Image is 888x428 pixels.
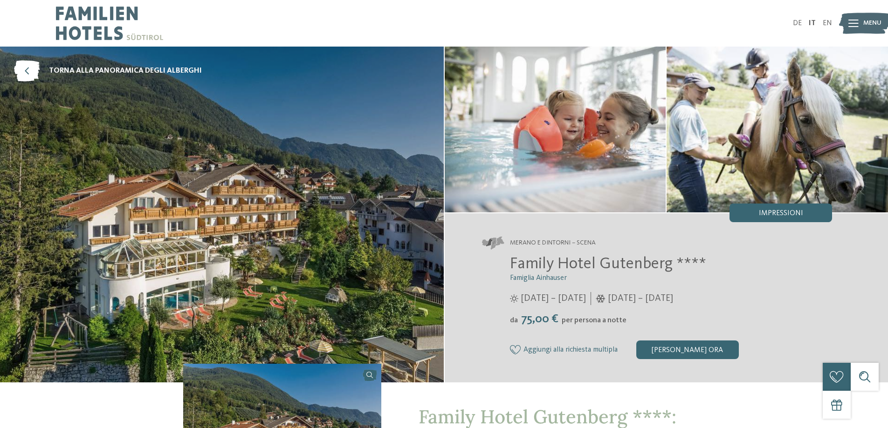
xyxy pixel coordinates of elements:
a: torna alla panoramica degli alberghi [14,61,202,82]
a: EN [823,20,832,27]
a: DE [793,20,802,27]
span: [DATE] – [DATE] [608,292,673,305]
span: 75,00 € [519,313,561,325]
span: Menu [863,19,881,28]
span: [DATE] – [DATE] [521,292,586,305]
span: Famiglia Ainhauser [510,274,567,282]
a: IT [809,20,816,27]
img: Family Hotel Gutenberg **** [667,47,888,212]
span: Family Hotel Gutenberg **** [510,256,706,272]
div: [PERSON_NAME] ora [636,340,739,359]
span: Impressioni [759,210,803,217]
span: per persona a notte [562,317,626,324]
img: il family hotel a Scena per amanti della natura dall’estro creativo [445,47,666,212]
span: torna alla panoramica degli alberghi [49,66,202,76]
i: Orari d'apertura estate [510,294,518,303]
span: da [510,317,518,324]
i: Orari d'apertura inverno [596,294,606,303]
span: Merano e dintorni – Scena [510,238,596,248]
span: Aggiungi alla richiesta multipla [523,346,618,354]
